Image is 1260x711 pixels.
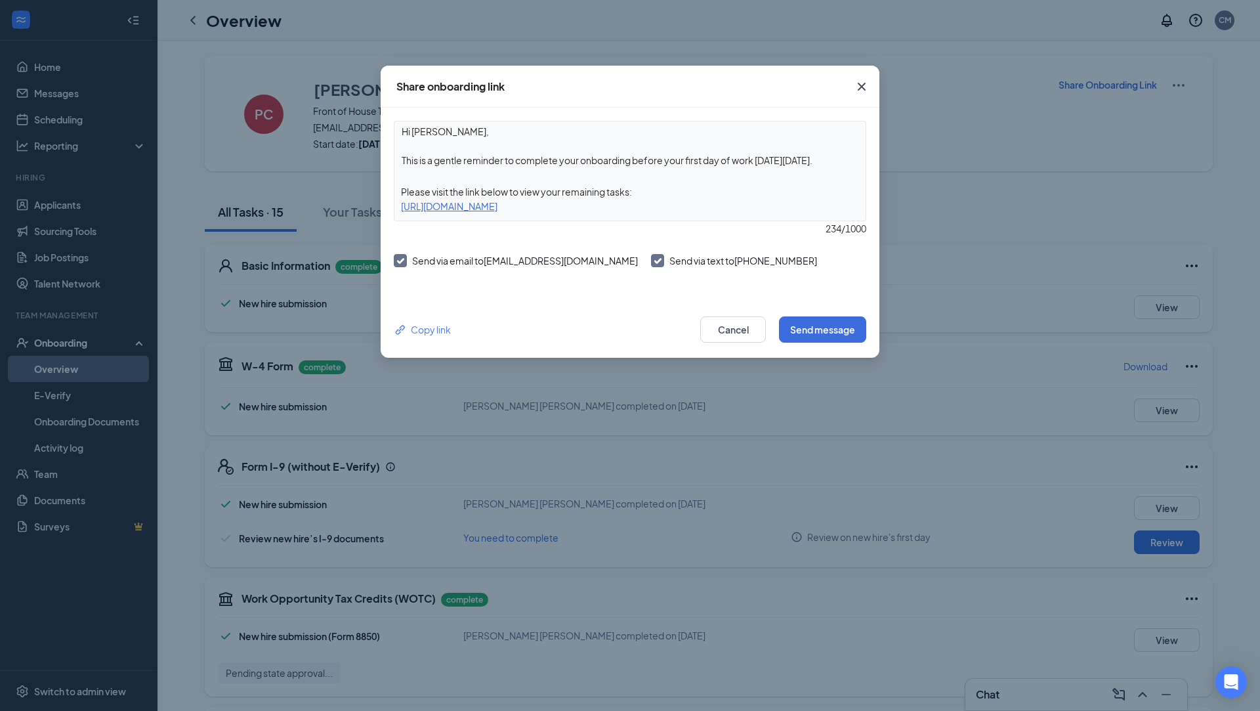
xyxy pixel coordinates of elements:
div: Please visit the link below to view your remaining tasks: [394,184,866,199]
button: Send message [779,316,866,343]
button: Close [844,66,879,108]
span: Send via email to [EMAIL_ADDRESS][DOMAIN_NAME] [412,255,638,267]
button: Cancel [700,316,766,343]
div: [URL][DOMAIN_NAME] [394,199,866,213]
div: 234 / 1000 [394,221,866,236]
span: Send via text to [PHONE_NUMBER] [669,255,817,267]
div: Open Intercom Messenger [1215,666,1247,698]
svg: Cross [854,79,870,95]
svg: Link [394,323,408,337]
div: Share onboarding link [396,79,505,94]
textarea: Hi [PERSON_NAME], This is a gentle reminder to complete your onboarding before your first day of ... [394,121,866,170]
div: Copy link [394,322,451,337]
button: Link Copy link [394,322,451,337]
